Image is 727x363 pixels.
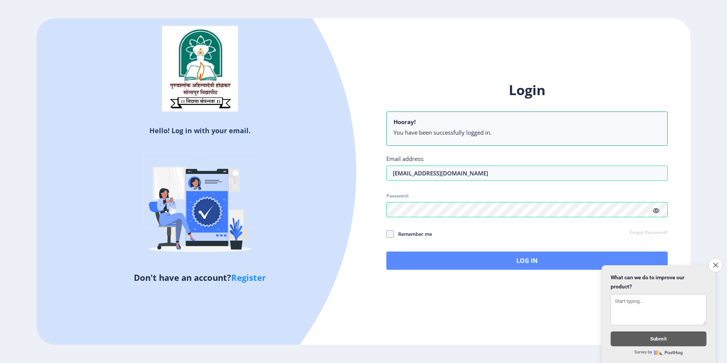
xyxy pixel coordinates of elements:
label: Email address: [386,155,424,162]
button: Log In [386,252,668,270]
input: Email address [386,166,668,181]
li: You have been successfully logged in. [394,129,660,136]
h5: Don't have an account? [42,271,358,283]
b: Hooray! [394,118,416,126]
h1: Login [386,81,668,99]
a: Forgot Password? [630,229,668,236]
a: Register [231,272,266,283]
span: Remember me [394,229,432,239]
img: Verified-rafiki.svg [133,138,267,271]
img: sulogo.png [162,26,238,112]
label: Password: [386,193,409,199]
